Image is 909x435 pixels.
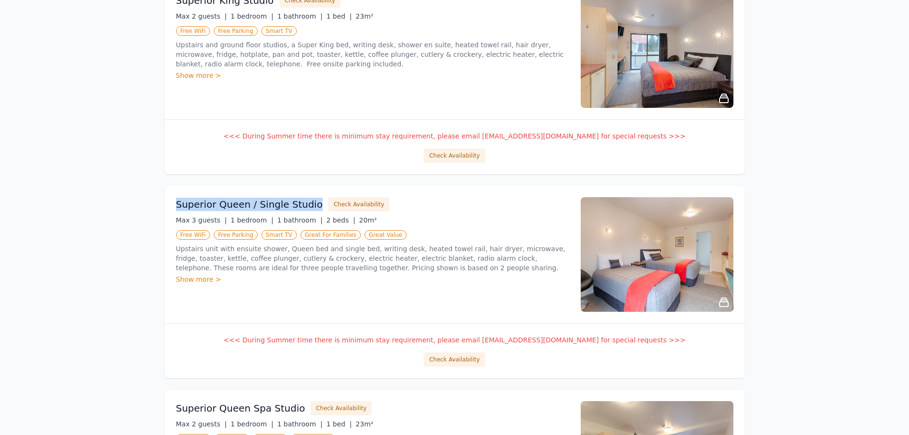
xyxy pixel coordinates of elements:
[277,216,323,224] span: 1 bathroom |
[301,230,361,240] span: Great For Families
[261,26,297,36] span: Smart TV
[176,335,733,345] p: <<< During Summer time there is minimum stay requirement, please email [EMAIL_ADDRESS][DOMAIN_NAM...
[261,230,297,240] span: Smart TV
[176,244,569,273] p: Upstairs unit with ensuite shower, Queen bed and single bed, writing desk, heated towel rail, hai...
[424,352,485,367] button: Check Availability
[328,197,389,212] button: Check Availability
[277,12,323,20] span: 1 bathroom |
[326,12,352,20] span: 1 bed |
[230,12,273,20] span: 1 bedroom |
[355,420,373,428] span: 23m²
[326,420,352,428] span: 1 bed |
[326,216,355,224] span: 2 beds |
[359,216,377,224] span: 20m²
[176,216,227,224] span: Max 3 guests |
[176,71,569,80] div: Show more >
[214,230,258,240] span: Free Parking
[230,216,273,224] span: 1 bedroom |
[424,149,485,163] button: Check Availability
[176,131,733,141] p: <<< During Summer time there is minimum stay requirement, please email [EMAIL_ADDRESS][DOMAIN_NAM...
[355,12,373,20] span: 23m²
[176,402,305,415] h3: Superior Queen Spa Studio
[230,420,273,428] span: 1 bedroom |
[214,26,258,36] span: Free Parking
[176,40,569,69] p: Upstairs and ground floor studios, a Super King bed, writing desk, shower en suite, heated towel ...
[365,230,407,240] span: Great Value
[176,26,210,36] span: Free WiFi
[311,401,372,415] button: Check Availability
[176,230,210,240] span: Free WiFi
[176,420,227,428] span: Max 2 guests |
[176,12,227,20] span: Max 2 guests |
[176,275,569,284] div: Show more >
[277,420,323,428] span: 1 bathroom |
[176,198,323,211] h3: Superior Queen / Single Studio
